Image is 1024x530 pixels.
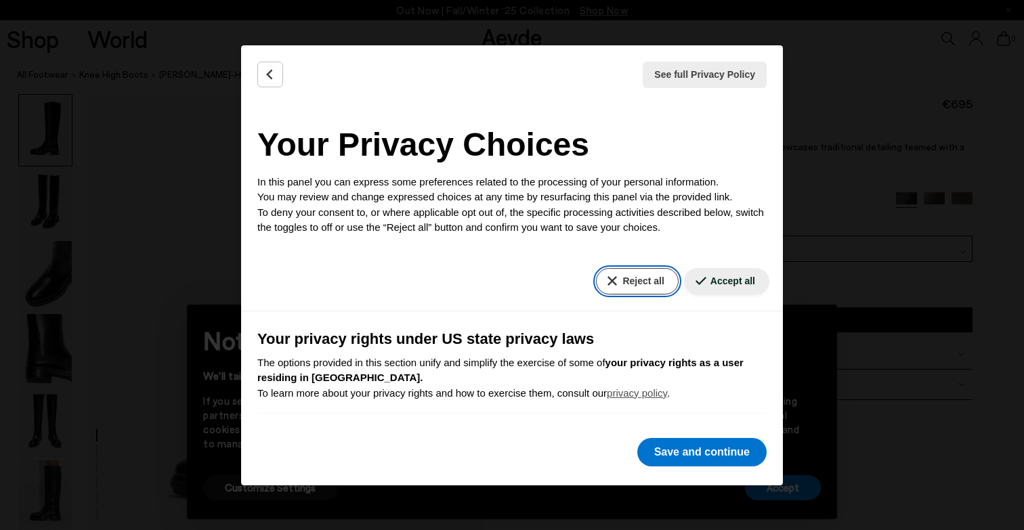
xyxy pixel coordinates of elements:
button: Accept all [684,268,769,294]
h2: Your Privacy Choices [257,120,767,169]
p: In this panel you can express some preferences related to the processing of your personal informa... [257,175,767,236]
button: Back [257,62,283,87]
a: privacy policy [607,387,667,399]
button: Save and continue [637,438,767,466]
button: See full Privacy Policy [643,62,767,88]
button: Reject all [596,268,678,294]
span: See full Privacy Policy [654,68,755,82]
h3: Your privacy rights under US state privacy laws [257,328,767,350]
b: your privacy rights as a user residing in [GEOGRAPHIC_DATA]. [257,357,744,384]
p: The options provided in this section unify and simplify the exercise of some of To learn more abo... [257,355,767,401]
